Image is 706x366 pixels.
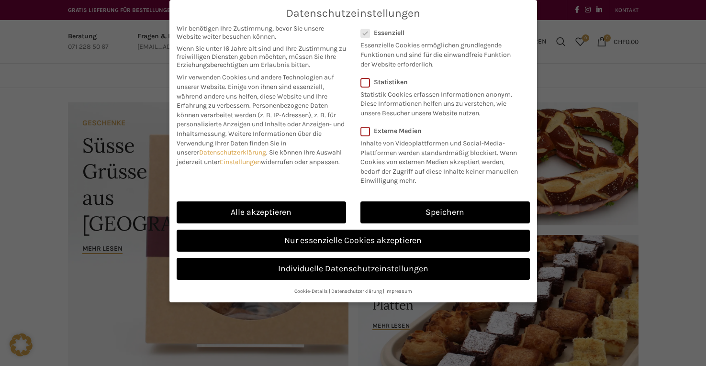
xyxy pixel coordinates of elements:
a: Alle akzeptieren [177,201,346,223]
span: Wir benötigen Ihre Zustimmung, bevor Sie unsere Website weiter besuchen können. [177,24,346,41]
a: Individuelle Datenschutzeinstellungen [177,258,530,280]
a: Speichern [360,201,530,223]
label: Statistiken [360,78,517,86]
span: Wir verwenden Cookies und andere Technologien auf unserer Website. Einige von ihnen sind essenzie... [177,73,334,110]
span: Wenn Sie unter 16 Jahre alt sind und Ihre Zustimmung zu freiwilligen Diensten geben möchten, müss... [177,44,346,69]
span: Sie können Ihre Auswahl jederzeit unter widerrufen oder anpassen. [177,148,342,166]
label: Externe Medien [360,127,524,135]
a: Cookie-Details [294,288,328,294]
a: Impressum [385,288,412,294]
a: Datenschutzerklärung [331,288,382,294]
p: Essenzielle Cookies ermöglichen grundlegende Funktionen und sind für die einwandfreie Funktion de... [360,37,517,69]
p: Inhalte von Videoplattformen und Social-Media-Plattformen werden standardmäßig blockiert. Wenn Co... [360,135,524,186]
span: Weitere Informationen über die Verwendung Ihrer Daten finden Sie in unserer . [177,130,322,156]
a: Nur essenzielle Cookies akzeptieren [177,230,530,252]
a: Datenschutzerklärung [199,148,266,156]
span: Personenbezogene Daten können verarbeitet werden (z. B. IP-Adressen), z. B. für personalisierte A... [177,101,345,138]
p: Statistik Cookies erfassen Informationen anonym. Diese Informationen helfen uns zu verstehen, wie... [360,86,517,118]
span: Datenschutzeinstellungen [286,7,420,20]
a: Einstellungen [220,158,261,166]
label: Essenziell [360,29,517,37]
